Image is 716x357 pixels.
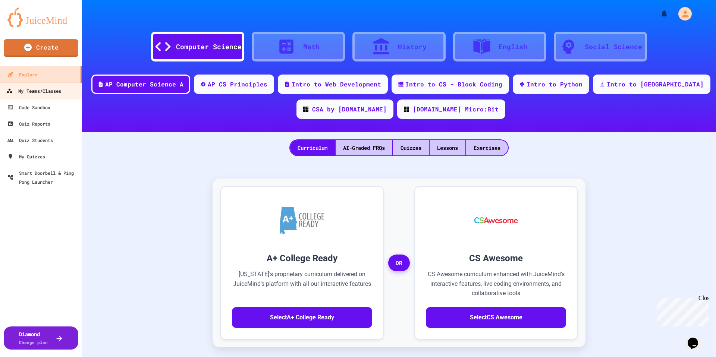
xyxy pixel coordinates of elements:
div: English [499,42,527,52]
div: Intro to CS - Block Coding [405,80,502,89]
div: Exercises [466,140,508,155]
div: Intro to Python [527,80,582,89]
div: My Account [671,5,694,22]
button: SelectA+ College Ready [232,307,372,328]
div: Code Sandbox [7,103,50,112]
div: Quiz Reports [7,119,50,128]
div: Social Science [585,42,642,52]
div: Smart Doorbell & Ping Pong Launcher [7,168,79,186]
div: AI-Graded FRQs [336,140,392,155]
div: CSA by [DOMAIN_NAME] [312,105,387,114]
span: Change plan [19,339,48,345]
div: Lessons [430,140,465,155]
h3: A+ College Ready [232,252,372,265]
div: Math [303,42,320,52]
img: logo-orange.svg [7,7,75,27]
iframe: chat widget [654,295,709,326]
div: AP Computer Science A [105,80,183,89]
img: CODE_logo_RGB.png [404,107,409,112]
div: My Teams/Classes [6,86,61,96]
div: Computer Science [176,42,242,52]
div: Intro to Web Development [292,80,381,89]
button: DiamondChange plan [4,326,78,350]
h3: CS Awesome [426,252,566,265]
p: [US_STATE]'s proprietary curriculum delivered on JuiceMind's platform with all our interactive fe... [232,269,372,298]
img: CS Awesome [467,198,525,243]
span: OR [388,255,410,272]
div: Chat with us now!Close [3,3,51,47]
div: Explore [7,70,37,79]
div: Quizzes [393,140,429,155]
iframe: chat widget [685,327,709,350]
img: CODE_logo_RGB.png [303,107,308,112]
div: My Notifications [646,7,671,20]
button: SelectCS Awesome [426,307,566,328]
div: [DOMAIN_NAME] Micro:Bit [413,105,499,114]
div: Intro to [GEOGRAPHIC_DATA] [607,80,704,89]
div: Quiz Students [7,136,53,145]
div: Curriculum [290,140,335,155]
div: History [398,42,427,52]
p: CS Awesome curriculum enhanced with JuiceMind's interactive features, live coding environments, a... [426,269,566,298]
div: Diamond [19,330,48,346]
a: Create [4,39,78,57]
img: A+ College Ready [280,206,324,234]
div: My Quizzes [7,152,45,161]
div: AP CS Principles [208,80,267,89]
